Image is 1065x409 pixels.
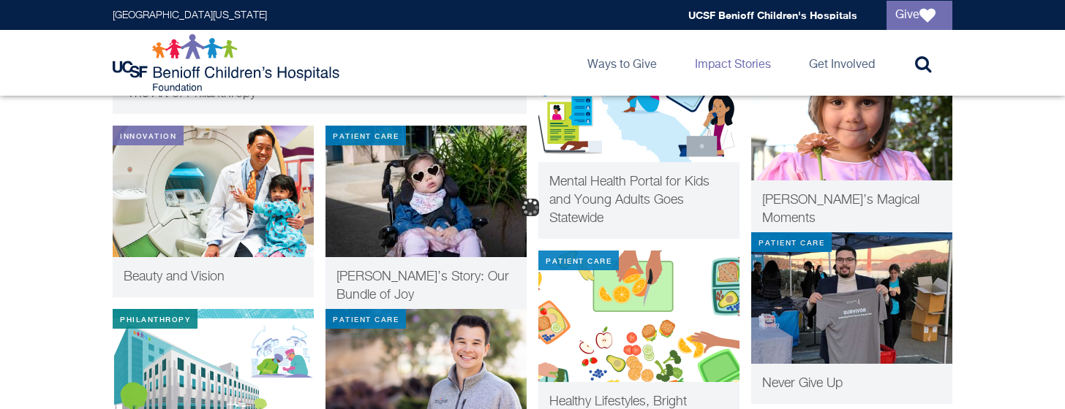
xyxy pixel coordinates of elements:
span: Never Give Up [762,377,843,390]
a: Patient Care Leia napping in her chair [PERSON_NAME]’s Story: Our Bundle of Joy [325,126,527,316]
span: Beauty and Vision [124,270,225,283]
a: [GEOGRAPHIC_DATA][US_STATE] [113,10,267,20]
img: Leia napping in her chair [325,126,527,257]
span: [PERSON_NAME]’s Story: Our Bundle of Joy [336,270,509,302]
a: UCSF Benioff Children's Hospitals [688,9,857,21]
div: Innovation [113,126,184,145]
img: CAL MAP [538,31,740,162]
div: Patient Care [751,232,832,252]
a: Child Life [PERSON_NAME]’s Magical Moments [751,49,952,239]
div: Patient Care [538,251,619,270]
a: Impact Stories [683,30,783,96]
a: Innovation Beauty and Vision [113,126,314,297]
div: Patient Care [325,309,406,329]
a: Patient Care CAL MAP Mental Health Portal for Kids and Young Adults Goes Statewide [538,31,740,239]
img: Logo for UCSF Benioff Children's Hospitals Foundation [113,34,343,92]
img: Healthy Bodies Healthy Minds [538,251,740,382]
span: [PERSON_NAME]’s Magical Moments [762,194,919,225]
a: Ways to Give [576,30,669,96]
div: Patient Care [325,126,406,145]
a: Give [887,1,952,30]
a: Get Involved [797,30,887,96]
img: Chris holding up a survivor tee shirt [751,232,952,364]
a: Patient Care Chris holding up a survivor tee shirt Never Give Up [751,232,952,404]
span: Mental Health Portal for Kids and Young Adults Goes Statewide [549,175,710,225]
div: Philanthropy [113,309,197,329]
